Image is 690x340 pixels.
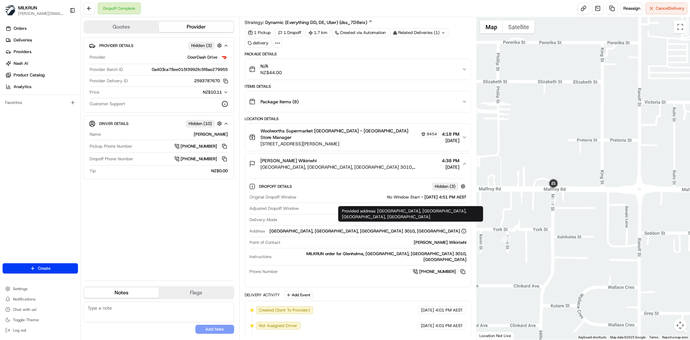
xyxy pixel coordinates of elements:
[259,323,298,329] span: Not Assigned Driver
[261,63,282,69] span: N/A
[387,194,420,200] span: No Window Start
[159,288,234,298] button: Flags
[90,131,101,137] span: Name
[549,197,556,204] div: 10
[99,121,128,126] span: Driver Details
[381,206,414,211] span: No Window Start
[269,228,466,234] div: [GEOGRAPHIC_DATA], [GEOGRAPHIC_DATA], [GEOGRAPHIC_DATA] 3010, [GEOGRAPHIC_DATA]
[435,184,455,189] span: Hidden ( 3 )
[623,6,640,11] span: Reassign
[98,168,228,174] div: NZ$0.00
[284,291,313,299] button: Add Event
[415,206,417,211] span: -
[674,20,687,33] button: Toggle fullscreen view
[171,89,228,95] button: NZ$10.11
[245,292,280,298] div: Delivery Activity
[435,307,463,313] span: 4:01 PM AEST
[261,69,282,76] span: NZ$44.00
[442,157,459,164] span: 4:38 PM
[480,20,503,33] button: Show street map
[245,39,272,48] div: delivery
[3,97,78,108] div: Favorites
[511,224,518,232] div: 9
[89,118,229,129] button: Driver DetailsHidden (10)
[266,19,367,26] span: Dynamic (Everything DD, DE, Uber) (dss_7D8eix)
[194,78,228,84] button: 2593787670
[306,28,331,37] div: 1.7 km
[283,240,466,245] div: [PERSON_NAME] Wikiriwhi
[13,297,36,302] span: Notifications
[656,6,685,11] span: Cancel Delivery
[14,84,31,90] span: Analytics
[435,323,463,329] span: 4:01 PM AEST
[261,98,299,105] span: Package Items ( 8 )
[250,240,281,245] span: Point of Contact
[421,194,423,200] span: -
[245,91,471,112] button: Package Items (8)
[159,22,234,32] button: Provider
[442,137,459,144] span: [DATE]
[188,54,218,60] span: DoorDash Drive
[18,5,37,11] span: MILKRUN
[3,305,78,314] button: Chat with us!
[500,234,508,241] div: 6
[99,43,133,48] span: Provider Details
[188,41,224,50] button: Hidden (3)
[90,54,105,60] span: Provider
[504,235,511,242] div: 7
[250,206,299,211] span: Adjusted Dropoff Window
[421,323,434,329] span: [DATE]
[413,268,466,275] a: [PHONE_NUMBER]
[38,266,50,271] span: Create
[674,319,687,332] button: Map camera controls
[203,89,222,95] span: NZ$10.11
[90,67,123,73] span: Provider Batch ID
[259,184,293,189] span: Dropoff Details
[250,269,278,275] span: Phone Number
[14,37,32,43] span: Deliveries
[245,174,471,287] div: [PERSON_NAME] Wikiriwhi[GEOGRAPHIC_DATA], [GEOGRAPHIC_DATA], [GEOGRAPHIC_DATA] 3010, [GEOGRAPHIC_...
[578,335,606,340] button: Keyboard shortcuts
[90,143,132,149] span: Pickup Phone Number
[3,23,81,34] a: Orders
[90,156,133,162] span: Dropoff Phone Number
[90,101,125,107] span: Customer Support
[3,35,81,45] a: Deliveries
[245,19,372,26] div: Strategy:
[478,331,500,340] a: Open this area in Google Maps (opens a new window)
[477,332,514,340] div: Location Not Live
[186,119,224,128] button: Hidden (10)
[442,131,459,137] span: 4:18 PM
[90,168,96,174] span: Tip
[90,78,128,84] span: Provider Delivery ID
[13,307,37,312] span: Chat with us!
[3,58,81,69] a: Nash AI
[3,47,81,57] a: Providers
[245,59,471,80] button: N/ANZ$44.00
[90,89,99,95] span: Price
[261,141,439,147] span: [STREET_ADDRESS][PERSON_NAME]
[174,155,228,163] a: [PHONE_NUMBER]
[620,3,643,14] button: Reassign
[104,131,228,137] div: [PERSON_NAME]
[3,263,78,274] button: Create
[191,43,212,49] span: Hidden ( 3 )
[250,254,272,260] span: Instructions
[259,307,310,313] span: Created (Sent To Provider)
[89,40,229,51] button: Provider DetailsHidden (3)
[18,11,64,16] button: [PERSON_NAME][EMAIL_ADDRESS][DOMAIN_NAME]
[250,217,278,223] span: Delivery Mode
[174,143,228,150] a: [PHONE_NUMBER]
[3,326,78,335] button: Log out
[261,128,418,141] span: Woolworths Supermarket [GEOGRAPHIC_DATA] - [GEOGRAPHIC_DATA] Store Manager
[338,206,483,222] div: Provided address: [GEOGRAPHIC_DATA], [GEOGRAPHIC_DATA], [GEOGRAPHIC_DATA], [GEOGRAPHIC_DATA]
[442,164,459,170] span: [DATE]
[427,131,437,137] span: 9454
[3,295,78,304] button: Notifications
[275,28,304,37] div: 1 Dropoff
[245,51,471,57] div: Package Details
[3,82,81,92] a: Analytics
